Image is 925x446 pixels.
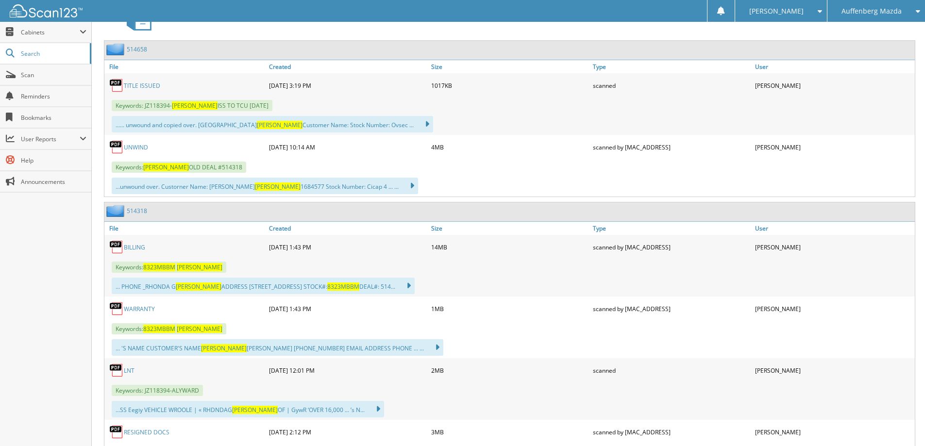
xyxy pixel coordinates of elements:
[429,422,591,442] div: 3MB
[127,45,147,53] a: 514658
[112,278,415,294] div: ... PHONE _RHONDA G ADDRESS [STREET_ADDRESS] STOCK#: DEAL#: 514...
[124,82,160,90] a: TITLE ISSUED
[267,222,429,235] a: Created
[232,406,278,414] span: [PERSON_NAME]
[590,76,753,95] div: scanned
[267,422,429,442] div: [DATE] 2:12 PM
[267,237,429,257] div: [DATE] 1:43 PM
[10,4,83,17] img: scan123-logo-white.svg
[21,135,80,143] span: User Reports
[267,137,429,157] div: [DATE] 10:14 AM
[429,76,591,95] div: 1017KB
[127,207,147,215] a: 514318
[590,361,753,380] div: scanned
[21,92,86,100] span: Reminders
[429,361,591,380] div: 2MB
[267,76,429,95] div: [DATE] 3:19 PM
[590,237,753,257] div: scanned by [MAC_ADDRESS]
[255,182,301,191] span: [PERSON_NAME]
[753,361,915,380] div: [PERSON_NAME]
[143,163,189,171] span: [PERSON_NAME]
[327,282,359,291] span: 8323MBBM
[109,425,124,439] img: PDF.png
[753,76,915,95] div: [PERSON_NAME]
[112,100,272,111] span: Keywords: JZ118394- ISS TO TCU [DATE]
[429,222,591,235] a: Size
[429,299,591,318] div: 1MB
[590,222,753,235] a: Type
[21,71,86,79] span: Scan
[177,325,222,333] span: [PERSON_NAME]
[749,8,804,14] span: [PERSON_NAME]
[112,262,226,273] span: Keywords:
[124,428,169,436] a: RESIGNED DOCS
[109,78,124,93] img: PDF.png
[104,222,267,235] a: File
[21,178,86,186] span: Announcements
[124,243,145,251] a: BILLING
[753,237,915,257] div: [PERSON_NAME]
[21,28,80,36] span: Cabinets
[177,263,222,271] span: [PERSON_NAME]
[172,101,218,110] span: [PERSON_NAME]
[876,399,925,446] iframe: Chat Widget
[112,385,203,396] span: Keywords: JZ118394-ALYWARD
[112,178,418,194] div: ...unwound over. Custorner Name: [PERSON_NAME] 1684577 Stock Number: Cicap 4 ... ...
[124,305,155,313] a: WARRANTY
[753,222,915,235] a: User
[429,60,591,73] a: Size
[112,339,443,356] div: ... 'S NAME CUSTOMER'S NAME [PERSON_NAME] [PHONE_NUMBER] EMAIL ADDRESS PHONE ... ...
[429,137,591,157] div: 4MB
[590,60,753,73] a: Type
[267,361,429,380] div: [DATE] 12:01 PM
[201,344,247,352] span: [PERSON_NAME]
[143,263,175,271] span: 8323MBBM
[753,60,915,73] a: User
[21,156,86,165] span: Help
[104,60,267,73] a: File
[109,363,124,378] img: PDF.png
[176,282,221,291] span: [PERSON_NAME]
[753,422,915,442] div: [PERSON_NAME]
[112,162,246,173] span: Keywords: OLD DEAL #514318
[112,116,433,132] div: ...... unwound and copied over. [GEOGRAPHIC_DATA] Customer Name: Stock Number: Ovsec ...
[109,240,124,254] img: PDF.png
[109,301,124,316] img: PDF.png
[753,137,915,157] div: [PERSON_NAME]
[106,205,127,217] img: folder2.png
[21,50,85,58] span: Search
[590,422,753,442] div: scanned by [MAC_ADDRESS]
[429,237,591,257] div: 14MB
[124,143,148,151] a: UNWIND
[124,366,135,375] a: LNT
[841,8,902,14] span: Auffenberg Mazda
[267,299,429,318] div: [DATE] 1:43 PM
[753,299,915,318] div: [PERSON_NAME]
[109,140,124,154] img: PDF.png
[112,323,226,334] span: Keywords:
[590,137,753,157] div: scanned by [MAC_ADDRESS]
[590,299,753,318] div: scanned by [MAC_ADDRESS]
[143,325,175,333] span: 8323MBBM
[267,60,429,73] a: Created
[112,401,384,417] div: ...SS Eegiy VEHICLE WROOLE | « RHDNDAG OF | GywR ‘OVER 16,000 ... ’s N...
[21,114,86,122] span: Bookmarks
[106,43,127,55] img: folder2.png
[257,121,303,129] span: [PERSON_NAME]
